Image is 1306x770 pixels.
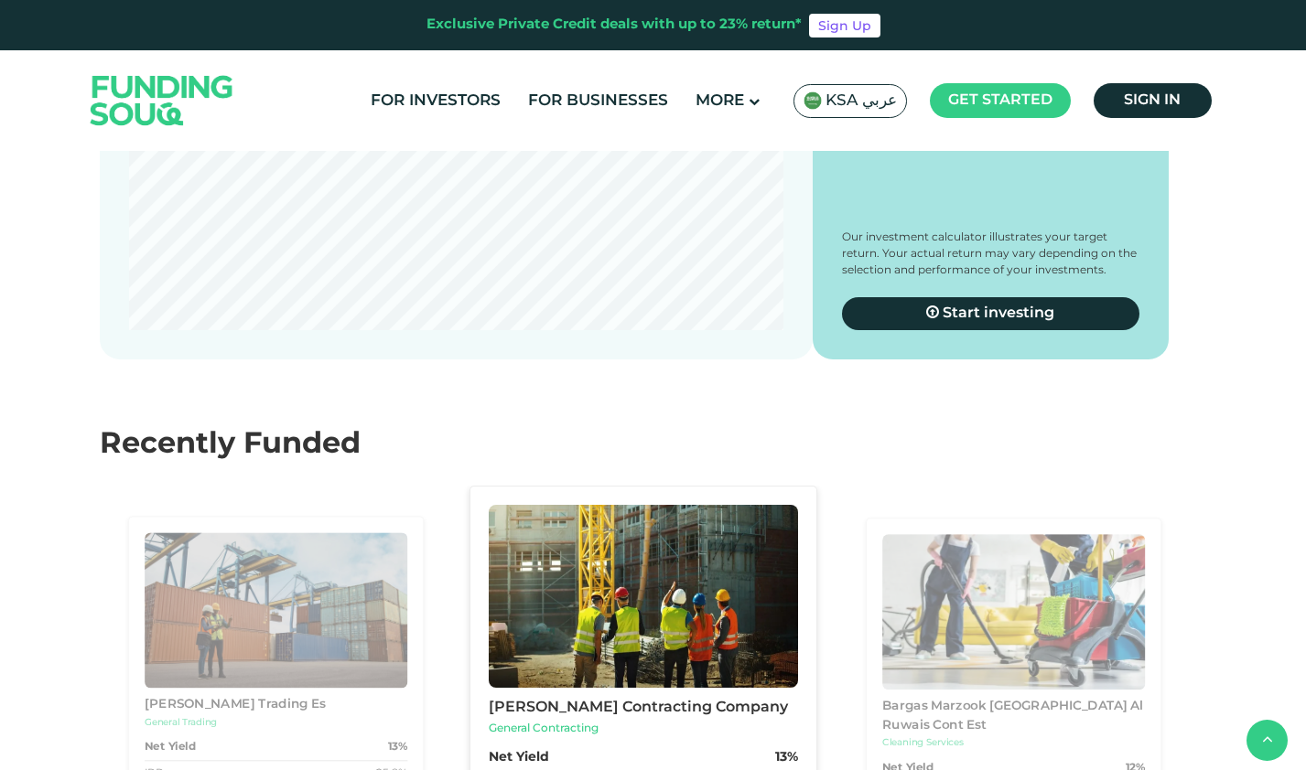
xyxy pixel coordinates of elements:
[809,14,880,37] a: Sign Up
[387,740,406,756] strong: 13%
[100,431,361,459] span: Recently Funded
[488,697,797,719] div: [PERSON_NAME] Contracting Company
[488,505,797,688] img: Business Image
[804,91,822,110] img: SA Flag
[144,716,406,730] div: General Trading
[72,54,252,146] img: Logo
[1094,83,1212,118] a: Sign in
[882,698,1145,735] div: Bargas Marzook [GEOGRAPHIC_DATA] Al Ruwais Cont Est
[842,232,1137,276] span: Our investment calculator illustrates your target return. Your actual return may vary depending o...
[426,15,802,36] div: Exclusive Private Credit deals with up to 23% return*
[774,748,797,767] strong: 13%
[696,93,744,109] span: More
[144,533,406,689] img: Business Image
[943,306,1054,320] span: Start investing
[144,696,406,714] div: [PERSON_NAME] Trading Es
[882,737,1145,751] div: Cleaning Services
[366,86,505,116] a: For Investors
[882,535,1145,690] img: Business Image
[842,297,1140,330] a: Start investing
[1124,93,1181,107] span: Sign in
[826,91,897,112] span: KSA عربي
[488,748,548,767] strong: Net Yield
[144,740,195,756] strong: Net Yield
[488,721,797,737] div: General Contracting
[948,93,1052,107] span: Get started
[1247,720,1288,761] button: back
[523,86,673,116] a: For Businesses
